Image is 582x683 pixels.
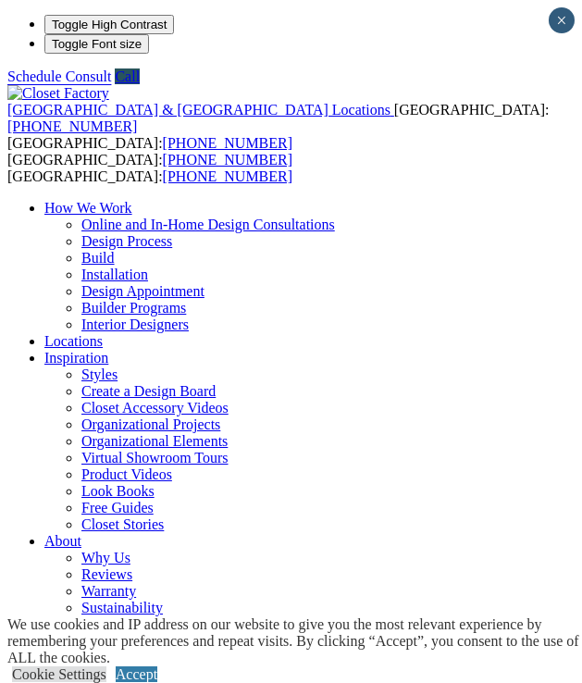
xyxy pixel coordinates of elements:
[81,267,148,282] a: Installation
[44,200,132,216] a: How We Work
[81,550,130,565] a: Why Us
[44,15,174,34] button: Toggle High Contrast
[81,217,335,232] a: Online and In-Home Design Consultations
[7,118,137,134] a: [PHONE_NUMBER]
[81,600,163,615] a: Sustainability
[81,483,155,499] a: Look Books
[44,333,103,349] a: Locations
[7,152,292,184] span: [GEOGRAPHIC_DATA]: [GEOGRAPHIC_DATA]:
[81,300,186,316] a: Builder Programs
[12,666,106,682] a: Cookie Settings
[52,37,142,51] span: Toggle Font size
[163,135,292,151] a: [PHONE_NUMBER]
[52,18,167,31] span: Toggle High Contrast
[81,466,172,482] a: Product Videos
[163,168,292,184] a: [PHONE_NUMBER]
[549,7,575,33] button: Close
[7,616,582,666] div: We use cookies and IP address on our website to give you the most relevant experience by remember...
[81,433,228,449] a: Organizational Elements
[81,583,136,599] a: Warranty
[81,500,154,515] a: Free Guides
[7,102,390,118] span: [GEOGRAPHIC_DATA] & [GEOGRAPHIC_DATA] Locations
[7,68,111,84] a: Schedule Consult
[81,516,164,532] a: Closet Stories
[81,416,220,432] a: Organizational Projects
[81,383,216,399] a: Create a Design Board
[116,666,157,682] a: Accept
[44,350,108,366] a: Inspiration
[163,152,292,168] a: [PHONE_NUMBER]
[81,250,115,266] a: Build
[81,317,189,332] a: Interior Designers
[7,102,394,118] a: [GEOGRAPHIC_DATA] & [GEOGRAPHIC_DATA] Locations
[81,233,172,249] a: Design Process
[44,34,149,54] button: Toggle Font size
[115,68,140,84] a: Call
[81,450,229,466] a: Virtual Showroom Tours
[7,85,109,102] img: Closet Factory
[44,533,81,549] a: About
[7,102,549,151] span: [GEOGRAPHIC_DATA]: [GEOGRAPHIC_DATA]:
[81,400,229,416] a: Closet Accessory Videos
[81,283,204,299] a: Design Appointment
[81,566,132,582] a: Reviews
[81,366,118,382] a: Styles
